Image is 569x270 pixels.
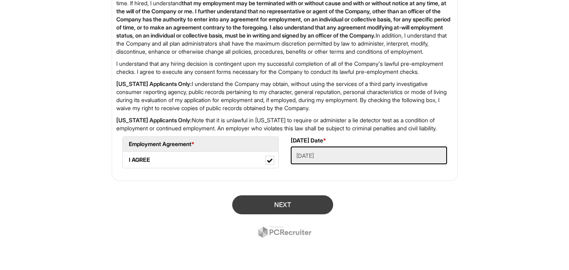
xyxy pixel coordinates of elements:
[116,80,192,87] strong: [US_STATE] Applicants Only:
[291,136,326,144] label: [DATE] Date
[116,116,453,132] p: Note that it is unlawful in [US_STATE] to require or administer a lie detector test as a conditio...
[291,147,447,164] input: Today's Date
[123,152,278,168] label: I AGREE
[232,195,333,214] button: Next
[116,117,192,123] strong: [US_STATE] Applicants Only:
[116,80,453,112] p: I understand the Company may obtain, without using the services of a third party investigative co...
[116,60,453,76] p: I understand that any hiring decision is contingent upon my successful completion of all of the C...
[129,141,272,147] h5: Employment Agreement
